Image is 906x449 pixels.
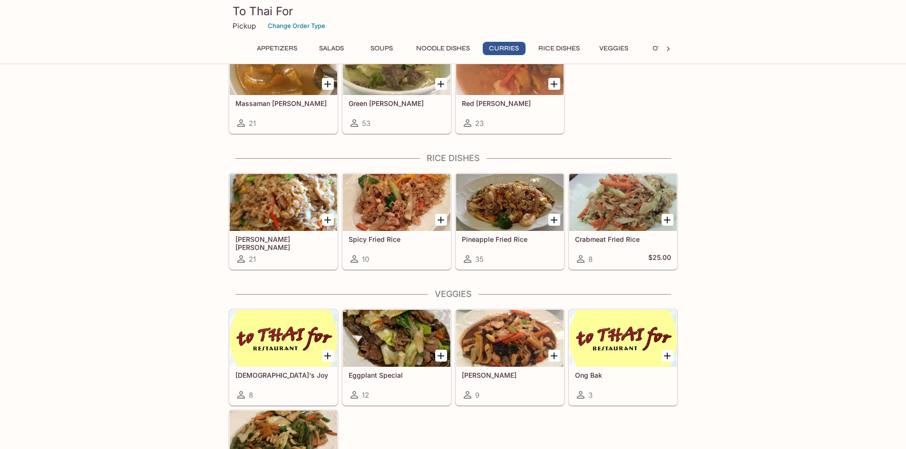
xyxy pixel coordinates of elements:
h5: [PERSON_NAME] [PERSON_NAME] [235,235,331,251]
h5: Eggplant Special [349,371,445,379]
span: 12 [362,391,369,400]
h5: $25.00 [648,253,671,265]
h5: Pineapple Fried Rice [462,235,558,243]
button: Add Green Curry [435,78,447,90]
div: Ong Bak [569,310,677,367]
p: Pickup [233,21,256,30]
button: Noodle Dishes [411,42,475,55]
h5: [DEMOGRAPHIC_DATA]'s Joy [235,371,331,379]
span: 23 [475,119,484,128]
h4: Rice Dishes [229,153,678,163]
button: Other [643,42,686,55]
h5: Spicy Fried Rice [349,235,445,243]
a: Eggplant Special12 [342,309,451,405]
span: 8 [588,255,593,264]
button: Rice Dishes [533,42,585,55]
a: [DEMOGRAPHIC_DATA]'s Joy8 [229,309,338,405]
a: [PERSON_NAME] [PERSON_NAME]21 [229,173,338,269]
h5: Red [PERSON_NAME] [462,99,558,107]
button: Add Spicy Fried Rice [435,214,447,226]
span: 9 [475,391,479,400]
button: Add Red Curry [548,78,560,90]
a: Pineapple Fried Rice35 [456,173,564,269]
button: Change Order Type [263,19,330,33]
a: [PERSON_NAME]9 [456,309,564,405]
span: 21 [249,119,256,128]
div: Eggplant Special [343,310,450,367]
div: Crabmeat Fried Rice [569,174,677,231]
a: Red [PERSON_NAME]23 [456,38,564,134]
span: 3 [588,391,593,400]
button: Veggies [593,42,635,55]
button: Add Jasmine Fried Rice [322,214,334,226]
button: Add Eggplant Special [435,350,447,362]
h5: Massaman [PERSON_NAME] [235,99,331,107]
button: Add Massaman Curry [322,78,334,90]
div: Buddha's Joy [230,310,337,367]
div: Pineapple Fried Rice [456,174,564,231]
h4: Veggies [229,289,678,299]
button: Add Gingery [548,350,560,362]
button: Add Buddha's Joy [322,350,334,362]
span: 53 [362,119,370,128]
h5: Green [PERSON_NAME] [349,99,445,107]
button: Appetizers [252,42,302,55]
a: Spicy Fried Rice10 [342,173,451,269]
button: Add Ong Bak [662,350,673,362]
button: Add Crabmeat Fried Rice [662,214,673,226]
h5: Crabmeat Fried Rice [575,235,671,243]
span: 21 [249,255,256,264]
span: 8 [249,391,253,400]
button: Add Pineapple Fried Rice [548,214,560,226]
a: Massaman [PERSON_NAME]21 [229,38,338,134]
div: Green Curry [343,38,450,95]
div: Jasmine Fried Rice [230,174,337,231]
div: Massaman Curry [230,38,337,95]
div: Red Curry [456,38,564,95]
button: Curries [483,42,526,55]
button: Soups [360,42,403,55]
span: 35 [475,255,484,264]
h5: [PERSON_NAME] [462,371,558,379]
a: Crabmeat Fried Rice8$25.00 [569,173,677,269]
a: Ong Bak3 [569,309,677,405]
a: Green [PERSON_NAME]53 [342,38,451,134]
div: Spicy Fried Rice [343,174,450,231]
span: 10 [362,255,369,264]
div: Gingery [456,310,564,367]
h5: Ong Bak [575,371,671,379]
button: Salads [310,42,353,55]
h3: To Thai For [233,4,674,19]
